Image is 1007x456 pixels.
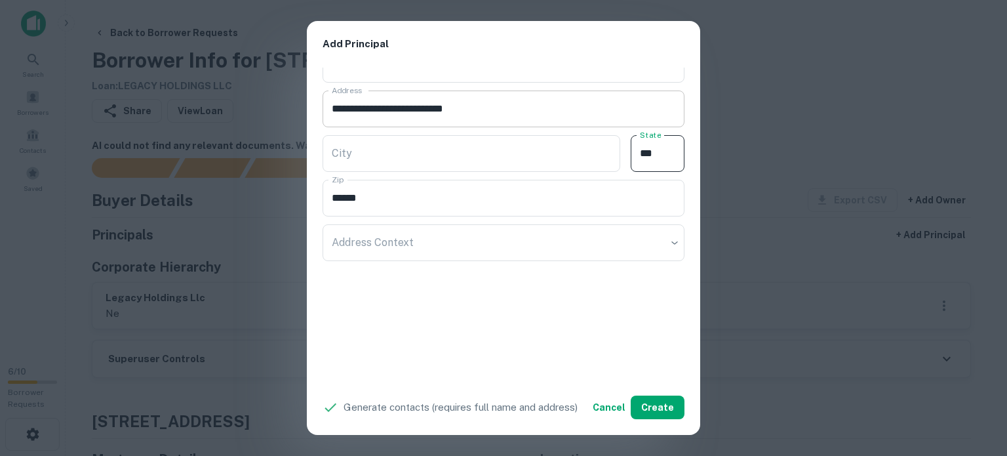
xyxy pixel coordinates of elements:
button: Create [631,396,684,419]
label: Zip [332,174,344,185]
p: Generate contacts (requires full name and address) [344,400,578,415]
button: Cancel [587,396,631,419]
label: Address [332,85,362,96]
div: ​ [323,224,684,261]
h2: Add Principal [307,21,700,68]
iframe: Chat Widget [941,351,1007,414]
label: State [640,129,661,140]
